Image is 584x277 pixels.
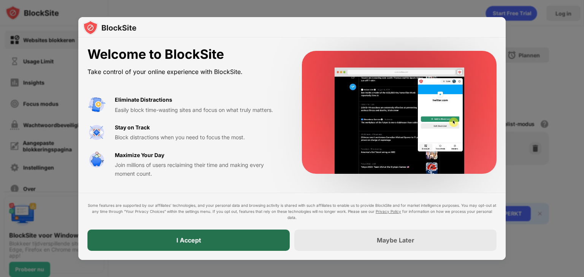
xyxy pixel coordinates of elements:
[83,20,136,35] img: logo-blocksite.svg
[176,236,201,244] div: I Accept
[87,66,284,77] div: Take control of your online experience with BlockSite.
[115,123,150,132] div: Stay on Track
[115,161,284,178] div: Join millions of users reclaiming their time and making every moment count.
[115,96,172,104] div: Eliminate Distractions
[377,236,414,244] div: Maybe Later
[87,151,106,169] img: value-safe-time.svg
[115,151,164,159] div: Maximize Your Day
[87,96,106,114] img: value-avoid-distractions.svg
[87,202,497,220] div: Some features are supported by our affiliates’ technologies, and your personal data and browsing ...
[87,47,284,62] div: Welcome to BlockSite
[115,133,284,142] div: Block distractions when you need to focus the most.
[376,209,401,214] a: Privacy Policy
[115,106,284,114] div: Easily block time-wasting sites and focus on what truly matters.
[87,123,106,142] img: value-focus.svg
